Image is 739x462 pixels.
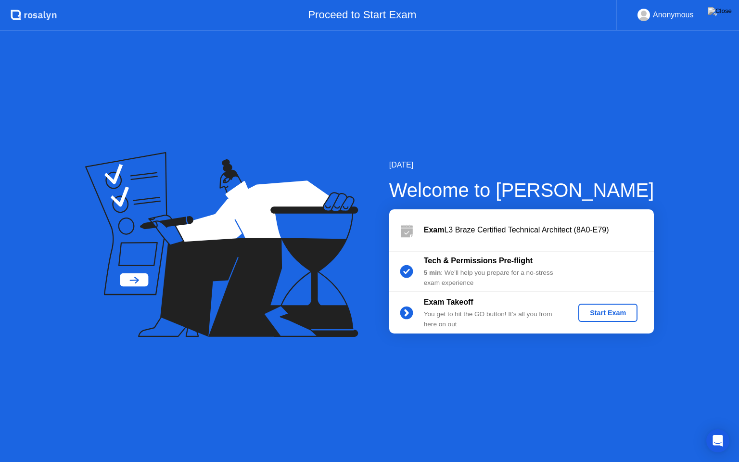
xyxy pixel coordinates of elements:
div: Open Intercom Messenger [706,429,729,452]
button: Start Exam [578,304,637,322]
div: You get to hit the GO button! It’s all you from here on out [424,309,562,329]
b: Tech & Permissions Pre-flight [424,257,533,265]
div: L3 Braze Certified Technical Architect (8A0-E79) [424,224,654,236]
div: Anonymous [653,9,694,21]
div: [DATE] [389,159,654,171]
b: 5 min [424,269,441,276]
div: Welcome to [PERSON_NAME] [389,176,654,205]
img: Close [708,7,732,15]
b: Exam Takeoff [424,298,473,306]
div: : We’ll help you prepare for a no-stress exam experience [424,268,562,288]
div: Start Exam [582,309,634,317]
b: Exam [424,226,445,234]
